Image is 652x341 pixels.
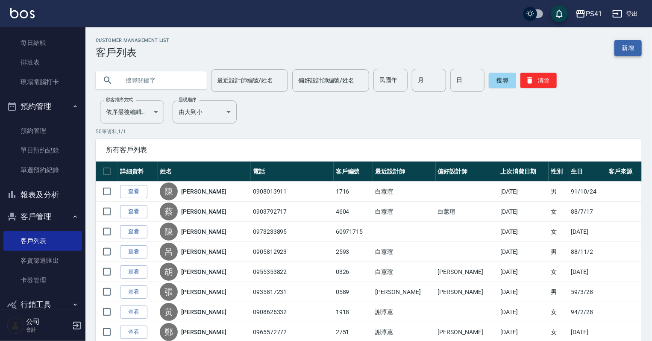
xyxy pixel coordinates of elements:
h3: 客戶列表 [96,47,170,59]
button: save [551,5,568,22]
a: 查看 [120,326,147,339]
td: 0903792717 [251,202,334,222]
td: 女 [549,222,569,242]
td: [DATE] [498,262,549,282]
td: 女 [549,302,569,322]
div: 陳 [160,182,178,200]
a: 排班表 [3,53,82,72]
div: 張 [160,283,178,301]
td: [DATE] [498,282,549,302]
td: 1918 [334,302,373,322]
label: 顧客排序方式 [106,97,133,103]
div: 黃 [160,303,178,321]
th: 詳細資料 [118,162,158,182]
td: 白蕙瑄 [373,202,435,222]
a: 查看 [120,185,147,198]
a: 客資篩選匯出 [3,251,82,270]
th: 電話 [251,162,334,182]
td: 88/7/17 [569,202,607,222]
img: Person [7,317,24,334]
td: [PERSON_NAME] [373,282,435,302]
td: 94/2/28 [569,302,607,322]
p: 50 筆資料, 1 / 1 [96,128,642,135]
div: 蔡 [160,203,178,220]
th: 生日 [569,162,607,182]
td: 0973233895 [251,222,334,242]
button: PS41 [572,5,605,23]
td: 女 [549,262,569,282]
a: 查看 [120,265,147,279]
td: 男 [549,242,569,262]
td: [DATE] [498,242,549,262]
div: 陳 [160,223,178,241]
td: 0935817231 [251,282,334,302]
td: [DATE] [569,262,607,282]
td: 0905812923 [251,242,334,262]
a: 查看 [120,205,147,218]
a: 單日預約紀錄 [3,141,82,160]
td: 白蕙瑄 [373,182,435,202]
img: Logo [10,8,35,18]
div: 依序最後編輯時間 [100,100,164,123]
th: 偏好設計師 [436,162,498,182]
td: 0326 [334,262,373,282]
button: 搜尋 [489,73,516,88]
button: 客戶管理 [3,206,82,228]
td: 白蕙瑄 [436,202,498,222]
td: 60971715 [334,222,373,242]
a: [PERSON_NAME] [181,207,226,216]
a: [PERSON_NAME] [181,328,226,336]
td: [PERSON_NAME] [436,282,498,302]
a: 查看 [120,285,147,299]
a: 每日結帳 [3,33,82,53]
a: 現場電腦打卡 [3,72,82,92]
td: [DATE] [498,222,549,242]
td: 男 [549,182,569,202]
td: 91/10/24 [569,182,607,202]
a: 單週預約紀錄 [3,160,82,180]
td: 2593 [334,242,373,262]
th: 客戶來源 [606,162,642,182]
a: [PERSON_NAME] [181,268,226,276]
td: [DATE] [498,182,549,202]
td: [DATE] [498,302,549,322]
a: [PERSON_NAME] [181,187,226,196]
h5: 公司 [26,317,70,326]
td: 謝淳蕙 [373,302,435,322]
a: 查看 [120,306,147,319]
th: 性別 [549,162,569,182]
div: 由大到小 [173,100,237,123]
a: 卡券管理 [3,270,82,290]
a: [PERSON_NAME] [181,247,226,256]
div: 胡 [160,263,178,281]
td: 白蕙瑄 [373,242,435,262]
a: 新增 [614,40,642,56]
label: 呈現順序 [179,97,197,103]
a: [PERSON_NAME] [181,308,226,316]
th: 客戶編號 [334,162,373,182]
p: 會計 [26,326,70,334]
button: 預約管理 [3,95,82,118]
a: 客戶列表 [3,231,82,251]
td: [PERSON_NAME] [436,262,498,282]
a: [PERSON_NAME] [181,288,226,296]
div: 呂 [160,243,178,261]
td: 1716 [334,182,373,202]
button: 清除 [520,73,557,88]
th: 上次消費日期 [498,162,549,182]
th: 最近設計師 [373,162,435,182]
a: [PERSON_NAME] [181,227,226,236]
button: 報表及分析 [3,184,82,206]
td: 0908626332 [251,302,334,322]
td: [DATE] [498,202,549,222]
td: 男 [549,282,569,302]
td: [DATE] [569,222,607,242]
div: PS41 [586,9,602,19]
a: 查看 [120,225,147,238]
td: 0589 [334,282,373,302]
span: 所有客戶列表 [106,146,631,154]
input: 搜尋關鍵字 [120,69,200,92]
td: 女 [549,202,569,222]
td: 4604 [334,202,373,222]
h2: Customer Management List [96,38,170,43]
